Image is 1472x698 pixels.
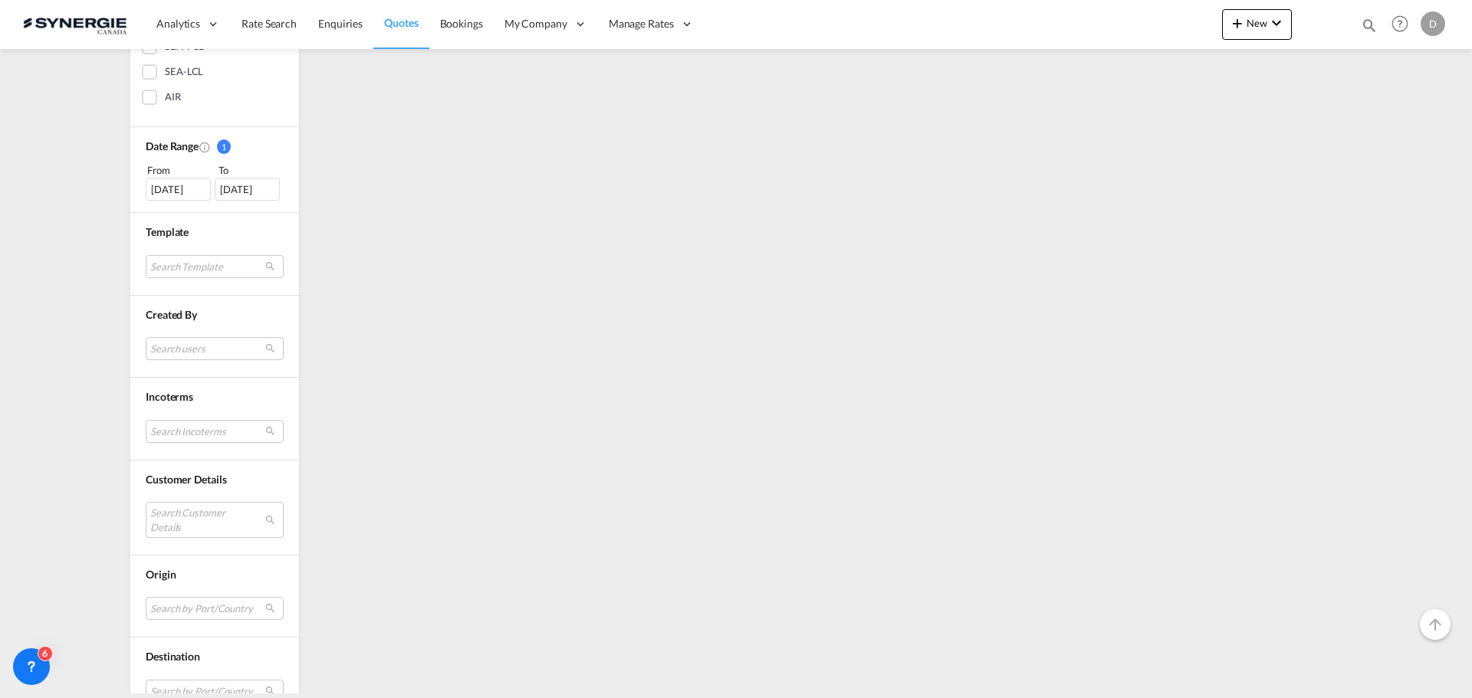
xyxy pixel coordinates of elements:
div: D [1421,11,1445,36]
span: Template [146,225,189,238]
span: My Company [504,16,567,31]
span: Enquiries [318,17,363,30]
md-checkbox: SEA-LCL [142,64,287,80]
md-checkbox: AIR [142,90,287,105]
span: Analytics [156,16,200,31]
span: Manage Rates [609,16,674,31]
span: Incoterms [146,390,193,403]
span: Help [1387,11,1413,37]
div: From [146,162,213,178]
span: Origin [146,568,176,581]
span: 1 [217,139,231,154]
md-checkbox: SEA-FCL [142,39,287,54]
span: Destination [146,650,200,663]
img: 1f56c880d42311ef80fc7dca854c8e59.png [23,7,127,41]
md-icon: icon-plus 400-fg [1228,14,1247,32]
div: [DATE] [146,178,211,201]
span: From To [DATE][DATE] [146,162,284,201]
span: Rate Search [242,17,297,30]
div: Help [1387,11,1421,38]
span: Bookings [440,17,483,30]
md-icon: Created On [199,141,211,153]
span: Created By [146,308,197,321]
div: To [217,162,284,178]
span: Date Range [146,139,199,152]
md-icon: icon-arrow-up [1426,615,1444,634]
button: Go to Top [1420,609,1451,640]
button: icon-plus 400-fgNewicon-chevron-down [1222,9,1292,40]
div: [DATE] [215,178,280,201]
md-icon: icon-magnify [1361,17,1378,34]
div: icon-magnify [1361,17,1378,40]
md-icon: icon-chevron-down [1267,14,1286,32]
span: New [1228,17,1286,29]
div: AIR [165,90,181,105]
div: SEA-LCL [165,64,203,80]
span: Customer Details [146,473,226,486]
span: Quotes [384,16,418,29]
